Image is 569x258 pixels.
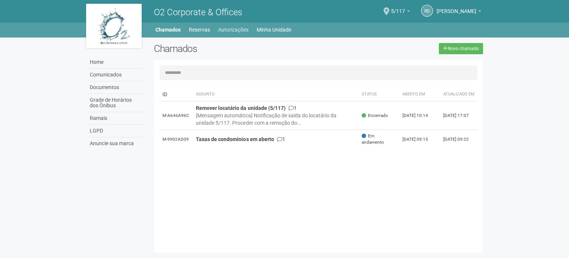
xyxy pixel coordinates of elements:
[391,1,405,14] span: 5/117
[437,9,481,15] a: [PERSON_NAME]
[362,133,397,146] span: Em andamento
[159,130,193,149] td: M-9902AD09
[154,7,242,17] span: O2 Corporate & Offices
[399,130,440,149] td: [DATE] 09:15
[88,81,143,94] a: Documentos
[88,69,143,81] a: Comunicados
[196,112,356,127] div: [Mensagem automática] Notificação de saída do locatário da unidade 5/117. Proceder com a remoção ...
[159,88,193,101] td: ID
[362,112,388,119] span: Encerrado
[154,43,284,54] h2: Chamados
[359,88,399,101] th: Status
[439,43,483,54] a: Novo chamado
[277,136,285,142] span: 1
[399,101,440,130] td: [DATE] 10:14
[421,5,433,17] a: RD
[88,125,143,137] a: LGPD
[88,137,143,150] a: Anuncie sua marca
[193,88,359,101] th: Assunto
[88,56,143,69] a: Home
[437,1,476,14] span: REINALDO DOS SANTOS BARROS
[257,25,291,35] a: Minha Unidade
[189,25,210,35] a: Reservas
[88,94,143,112] a: Grade de Horários dos Ônibus
[391,9,410,15] a: 5/117
[88,112,143,125] a: Ramais
[399,88,440,101] th: Aberto em
[159,101,193,130] td: M-A646A96C
[86,4,142,48] img: logo.jpg
[196,105,285,111] strong: Remover locatário da unidade (5/117)
[218,25,249,35] a: Autorizações
[440,101,477,130] td: [DATE] 17:07
[288,105,296,111] span: 1
[196,136,274,142] strong: Taxas de condominios em aberto
[440,88,477,101] th: Atualizado em
[155,25,181,35] a: Chamados
[440,130,477,149] td: [DATE] 09:22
